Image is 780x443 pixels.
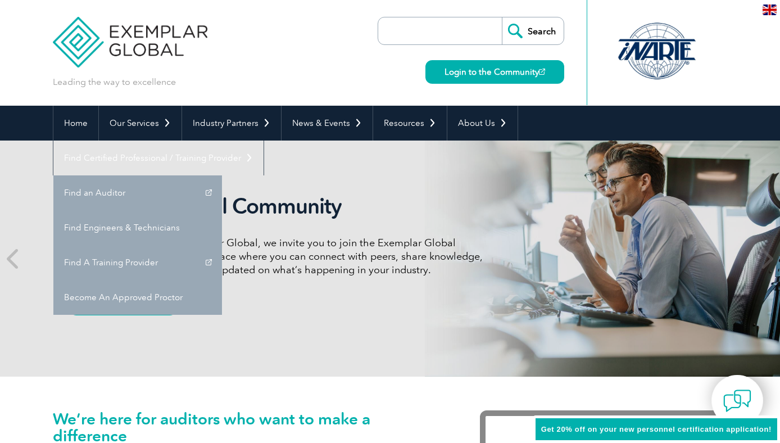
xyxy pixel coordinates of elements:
a: Login to the Community [425,60,564,84]
input: Search [502,17,564,44]
a: About Us [447,106,518,141]
a: Resources [373,106,447,141]
img: contact-chat.png [723,387,751,415]
p: As a valued member of Exemplar Global, we invite you to join the Exemplar Global Community—a fun,... [70,236,491,277]
img: en [763,4,777,15]
a: Find an Auditor [53,175,222,210]
span: Get 20% off on your new personnel certification application! [541,425,772,433]
a: Find Engineers & Technicians [53,210,222,245]
a: Industry Partners [182,106,281,141]
a: News & Events [282,106,373,141]
a: Become An Approved Proctor [53,280,222,315]
a: Find Certified Professional / Training Provider [53,141,264,175]
a: Home [53,106,98,141]
a: Our Services [99,106,182,141]
p: Leading the way to excellence [53,76,176,88]
a: Find A Training Provider [53,245,222,280]
img: open_square.png [539,69,545,75]
h2: Exemplar Global Community [70,193,491,219]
